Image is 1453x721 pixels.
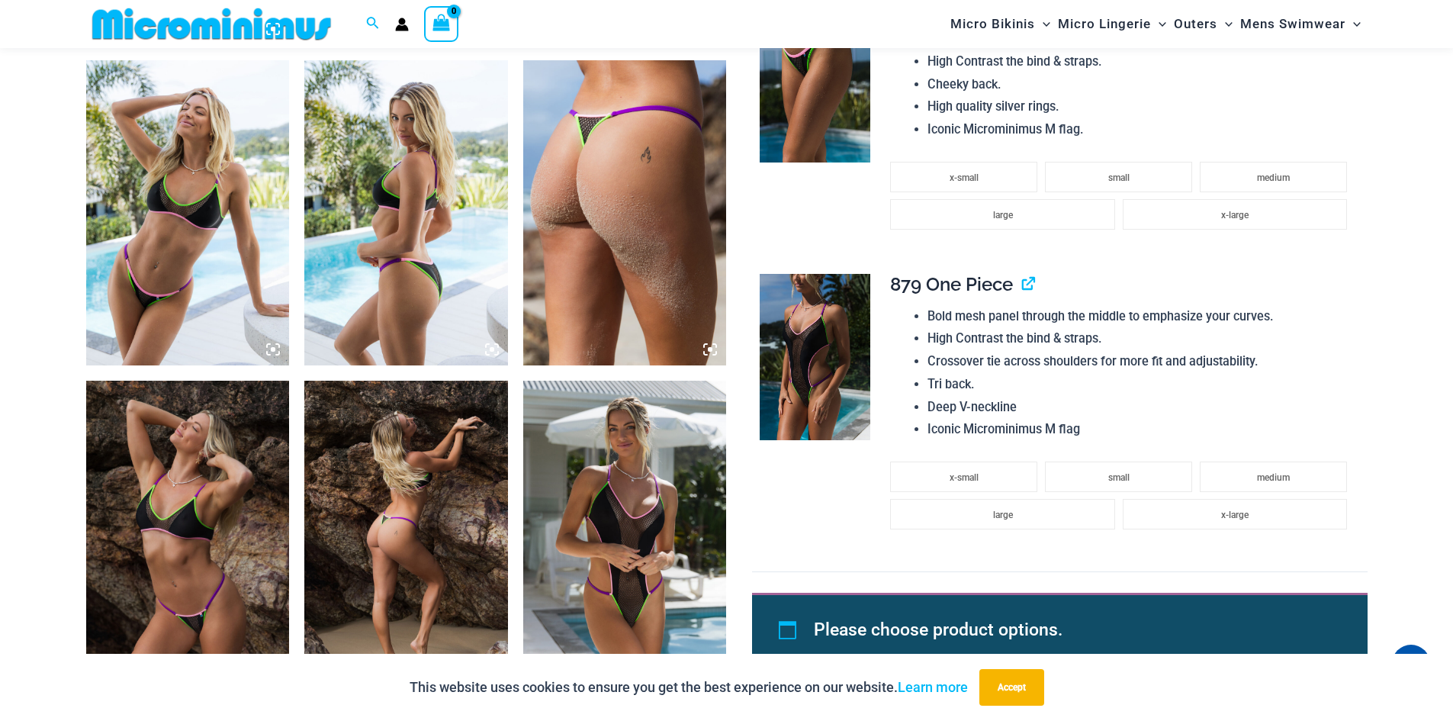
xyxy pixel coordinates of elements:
[890,462,1037,492] li: x-small
[304,381,508,686] img: Reckless Neon Crush Black Neon 349 Crop Top 466 Thong
[1054,5,1170,43] a: Micro LingerieMenu ToggleMenu Toggle
[523,381,727,686] img: Reckless Neon Crush Black Neon 879 One Piece
[890,199,1114,230] li: large
[1236,5,1365,43] a: Mens SwimwearMenu ToggleMenu Toggle
[410,676,968,699] p: This website uses cookies to ensure you get the best experience on our website.
[760,274,870,440] img: Reckless Neon Crush Black Neon 879 One Piece
[1123,199,1347,230] li: x-large
[1345,5,1361,43] span: Menu Toggle
[1240,5,1345,43] span: Mens Swimwear
[927,118,1355,141] li: Iconic Microminimus M flag.
[890,499,1114,529] li: large
[927,373,1355,396] li: Tri back.
[304,60,508,365] img: Reckless Neon Crush Black Neon 349 Crop Top 296 Cheeky
[1221,510,1249,520] span: x-large
[1045,162,1192,192] li: small
[950,472,979,483] span: x-small
[927,305,1355,328] li: Bold mesh panel through the middle to emphasize your curves.
[1045,462,1192,492] li: small
[950,172,979,183] span: x-small
[1174,5,1217,43] span: Outers
[424,6,459,41] a: View Shopping Cart, empty
[1058,5,1151,43] span: Micro Lingerie
[927,50,1355,73] li: High Contrast the bind & straps.
[395,18,409,31] a: Account icon link
[1217,5,1233,43] span: Menu Toggle
[890,162,1037,192] li: x-small
[979,669,1044,706] button: Accept
[1123,499,1347,529] li: x-large
[86,7,337,41] img: MM SHOP LOGO FLAT
[1200,162,1347,192] li: medium
[890,273,1013,295] span: 879 One Piece
[1221,210,1249,220] span: x-large
[1108,172,1130,183] span: small
[944,2,1368,46] nav: Site Navigation
[927,73,1355,96] li: Cheeky back.
[1170,5,1236,43] a: OutersMenu ToggleMenu Toggle
[993,210,1013,220] span: large
[1035,5,1050,43] span: Menu Toggle
[1257,172,1290,183] span: medium
[993,510,1013,520] span: large
[950,5,1035,43] span: Micro Bikinis
[814,613,1332,648] li: Please choose product options.
[947,5,1054,43] a: Micro BikinisMenu ToggleMenu Toggle
[1108,472,1130,483] span: small
[898,679,968,695] a: Learn more
[366,14,380,34] a: Search icon link
[1200,462,1347,492] li: medium
[523,60,727,365] img: Reckless Neon Crush Black Neon 466 Thong
[927,95,1355,118] li: High quality silver rings.
[86,60,290,365] img: Reckless Neon Crush Black Neon 349 Crop Top 296 Cheeky
[927,396,1355,419] li: Deep V-neckline
[1257,472,1290,483] span: medium
[1151,5,1166,43] span: Menu Toggle
[927,327,1355,350] li: High Contrast the bind & straps.
[927,418,1355,441] li: Iconic Microminimus M flag
[927,350,1355,373] li: Crossover tie across shoulders for more fit and adjustability.
[86,381,290,686] img: Reckless Neon Crush Black Neon 349 Crop Top 466 Thong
